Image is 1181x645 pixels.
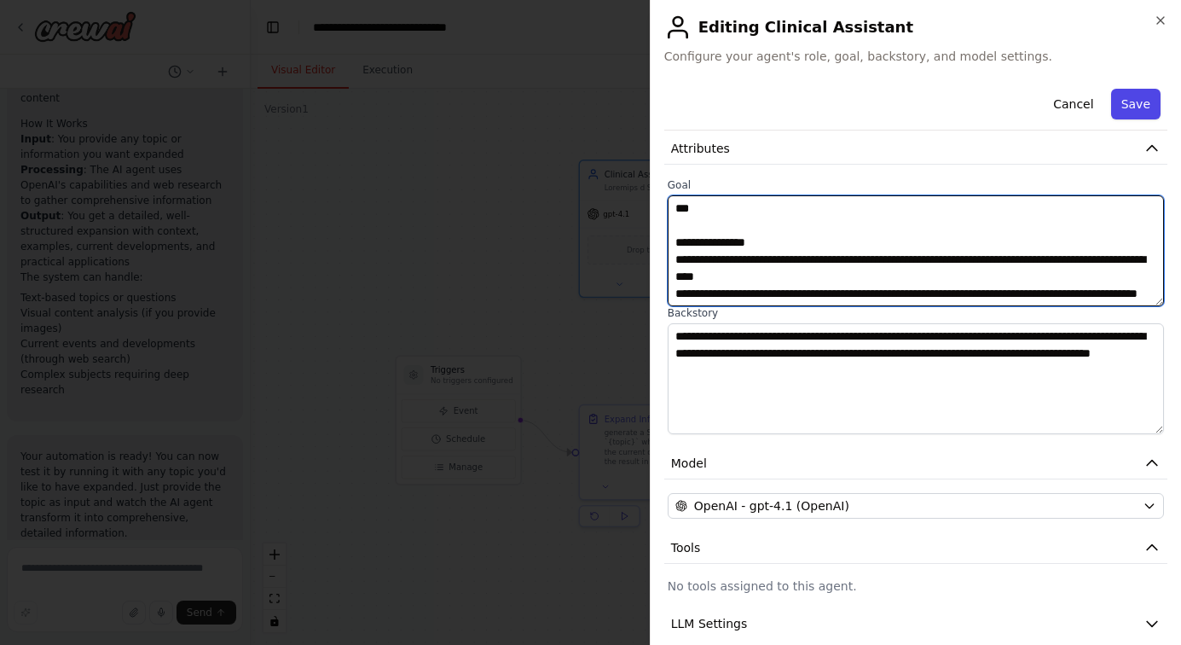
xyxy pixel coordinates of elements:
[671,455,707,472] span: Model
[671,615,748,632] span: LLM Settings
[664,48,1167,65] span: Configure your agent's role, goal, backstory, and model settings.
[664,448,1167,479] button: Model
[664,14,1167,41] h2: Editing Clinical Assistant
[694,497,849,514] span: OpenAI - gpt-4.1 (OpenAI)
[664,133,1167,165] button: Attributes
[1043,89,1103,119] button: Cancel
[1111,89,1161,119] button: Save
[668,306,1164,320] label: Backstory
[668,578,1164,595] p: No tools assigned to this agent.
[664,608,1167,640] button: LLM Settings
[668,493,1164,519] button: OpenAI - gpt-4.1 (OpenAI)
[671,140,730,157] span: Attributes
[671,539,701,556] span: Tools
[668,178,1164,192] label: Goal
[664,532,1167,564] button: Tools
